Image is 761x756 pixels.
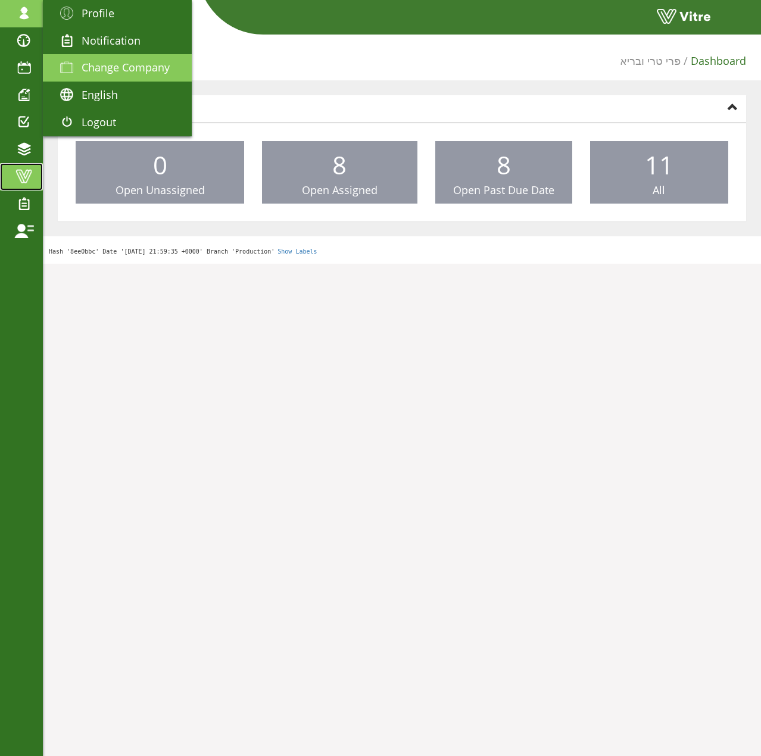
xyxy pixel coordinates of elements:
[653,183,665,197] span: All
[82,33,141,48] span: Notification
[43,27,192,55] a: Notification
[277,248,317,255] a: Show Labels
[116,183,205,197] span: Open Unassigned
[82,60,170,74] span: Change Company
[453,183,554,197] span: Open Past Due Date
[332,148,347,182] span: 8
[76,141,244,204] a: 0 Open Unassigned
[681,54,746,69] li: Dashboard
[43,109,192,136] a: Logout
[43,82,192,109] a: English
[262,141,417,204] a: 8 Open Assigned
[620,54,681,68] a: פרי טרי ובריא
[82,115,116,129] span: Logout
[43,54,192,82] a: Change Company
[302,183,378,197] span: Open Assigned
[82,88,118,102] span: English
[49,248,275,255] span: Hash '8ee0bbc' Date '[DATE] 21:59:35 +0000' Branch 'Production'
[153,148,167,182] span: 0
[645,148,673,182] span: 11
[497,148,511,182] span: 8
[82,6,114,20] span: Profile
[590,141,728,204] a: 11 All
[435,141,572,204] a: 8 Open Past Due Date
